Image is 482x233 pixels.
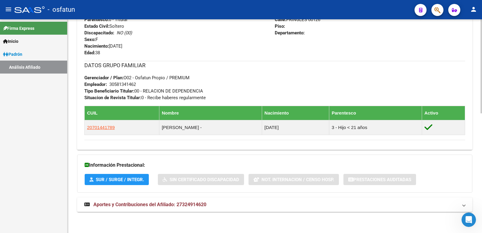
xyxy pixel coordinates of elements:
strong: Sexo: [84,37,95,42]
span: 38 [84,50,100,55]
mat-expansion-panel-header: Aportes y Contribuciones del Afiliado: 27324914620 [77,197,472,212]
strong: Discapacitado: [84,30,114,36]
strong: Edad: [84,50,95,55]
span: O02 - Osfatun Propio / PREMIUM [84,75,189,80]
strong: Situacion de Revista Titular: [84,95,141,100]
span: Soltero [84,24,124,29]
span: SUR / SURGE / INTEGR. [96,177,144,182]
span: Not. Internacion / Censo Hosp. [261,177,334,182]
strong: Piso: [275,24,285,29]
th: Nacimiento [262,106,329,120]
span: Prestaciones Auditadas [353,177,411,182]
td: [DATE] [262,120,329,135]
strong: Gerenciador / Plan: [84,75,124,80]
i: NO (00) [117,30,132,36]
th: CUIL [85,106,159,120]
span: [DATE] [84,43,122,49]
strong: Calle: [275,17,286,22]
button: SUR / SURGE / INTEGR. [85,174,149,185]
span: 20701441789 [87,125,115,130]
span: 0 - Recibe haberes regularmente [84,95,206,100]
strong: Parentesco: [84,17,109,22]
span: Padrón [3,51,22,58]
strong: Tipo Beneficiario Titular: [84,88,134,94]
strong: Empleador: [84,82,107,87]
span: Firma Express [3,25,34,32]
strong: Estado Civil: [84,24,109,29]
strong: Departamento: [275,30,305,36]
h3: DATOS GRUPO FAMILIAR [84,61,465,70]
td: [PERSON_NAME] - [159,120,262,135]
mat-icon: menu [5,6,12,13]
button: Not. Internacion / Censo Hosp. [249,174,339,185]
span: Aportes y Contribuciones del Afiliado: 27324914620 [93,202,206,207]
mat-icon: person [470,6,477,13]
span: - osfatun [48,3,75,16]
th: Parentesco [329,106,422,120]
span: 00 - RELACION DE DEPENDENCIA [84,88,203,94]
h3: Información Prestacional: [85,161,465,169]
span: F [84,37,98,42]
th: Nombre [159,106,262,120]
button: Prestaciones Auditadas [343,174,416,185]
span: 0 - Titular [84,17,128,22]
span: PRINGLES 00126 [275,17,320,22]
div: 30581341462 [109,81,136,88]
th: Activo [422,106,465,120]
span: Inicio [3,38,18,45]
td: 3 - Hijo < 21 años [329,120,422,135]
iframe: Intercom live chat [462,213,476,227]
strong: Nacimiento: [84,43,109,49]
button: Sin Certificado Discapacidad [158,174,244,185]
span: Sin Certificado Discapacidad [170,177,239,182]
